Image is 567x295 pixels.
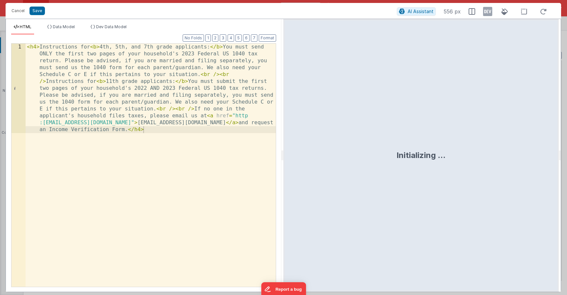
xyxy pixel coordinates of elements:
button: 1 [205,34,211,42]
button: 2 [212,34,218,42]
button: 3 [220,34,226,42]
span: Dev Data Model [96,24,127,29]
button: Save [30,7,45,15]
span: HTML [20,24,31,29]
button: 5 [235,34,242,42]
button: Cancel [8,6,28,15]
button: AI Assistant [397,7,436,16]
button: Format [259,34,276,42]
button: No Folds [183,34,204,42]
button: 7 [251,34,257,42]
span: Data Model [53,24,75,29]
button: 6 [243,34,250,42]
button: 4 [228,34,234,42]
div: 1 [11,44,26,133]
span: 556 px [444,8,461,15]
span: AI Assistant [408,9,434,14]
div: Initializing ... [396,150,446,161]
